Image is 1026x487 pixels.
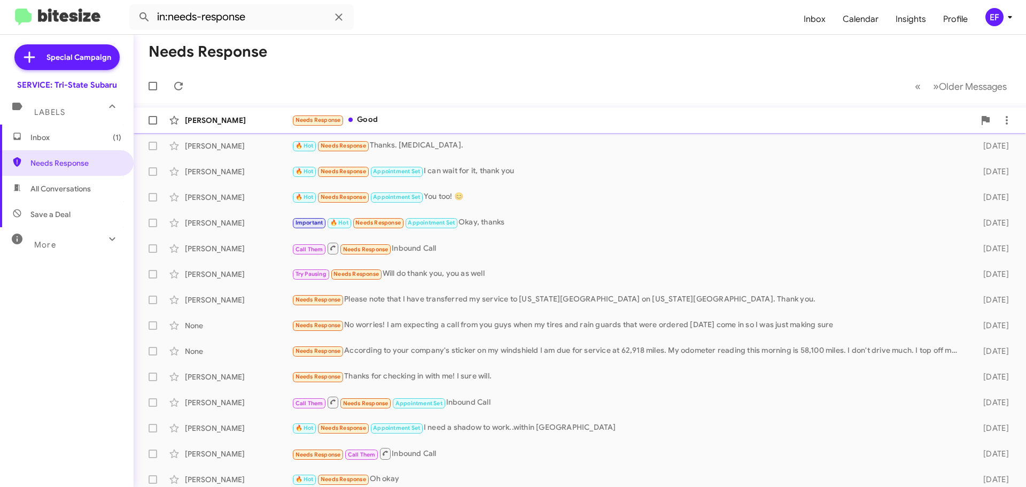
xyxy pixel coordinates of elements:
[296,373,341,380] span: Needs Response
[185,141,292,151] div: [PERSON_NAME]
[908,75,927,97] button: Previous
[296,270,327,277] span: Try Pausing
[296,451,341,458] span: Needs Response
[185,449,292,459] div: [PERSON_NAME]
[296,424,314,431] span: 🔥 Hot
[966,474,1017,485] div: [DATE]
[292,345,966,357] div: According to your company's sticker on my windshield I am due for service at 62,918 miles. My odo...
[296,296,341,303] span: Needs Response
[333,270,379,277] span: Needs Response
[296,117,341,123] span: Needs Response
[966,295,1017,305] div: [DATE]
[966,397,1017,408] div: [DATE]
[966,166,1017,177] div: [DATE]
[30,209,71,220] span: Save a Deal
[292,319,966,331] div: No worries! I am expecting a call from you guys when my tires and rain guards that were ordered [...
[185,423,292,434] div: [PERSON_NAME]
[966,320,1017,331] div: [DATE]
[292,396,966,409] div: Inbound Call
[927,75,1013,97] button: Next
[373,424,420,431] span: Appointment Set
[185,295,292,305] div: [PERSON_NAME]
[292,114,975,126] div: Good
[292,217,966,229] div: Okay, thanks
[185,243,292,254] div: [PERSON_NAME]
[296,322,341,329] span: Needs Response
[887,4,935,35] a: Insights
[834,4,887,35] a: Calendar
[296,219,323,226] span: Important
[185,218,292,228] div: [PERSON_NAME]
[185,166,292,177] div: [PERSON_NAME]
[915,80,921,93] span: «
[933,80,939,93] span: »
[296,400,323,407] span: Call Them
[34,107,65,117] span: Labels
[292,268,966,280] div: Will do thank you, you as well
[296,476,314,483] span: 🔥 Hot
[185,346,292,357] div: None
[292,140,966,152] div: Thanks. [MEDICAL_DATA].
[966,243,1017,254] div: [DATE]
[909,75,1013,97] nav: Page navigation example
[321,194,366,200] span: Needs Response
[795,4,834,35] a: Inbox
[149,43,267,60] h1: Needs Response
[46,52,111,63] span: Special Campaign
[292,422,966,434] div: I need a shadow to work..within [GEOGRAPHIC_DATA]
[296,347,341,354] span: Needs Response
[935,4,976,35] a: Profile
[292,242,966,255] div: Inbound Call
[292,447,966,460] div: Inbound Call
[129,4,354,30] input: Search
[373,168,420,175] span: Appointment Set
[292,473,966,485] div: Oh okay
[966,372,1017,382] div: [DATE]
[296,142,314,149] span: 🔥 Hot
[966,141,1017,151] div: [DATE]
[321,168,366,175] span: Needs Response
[408,219,455,226] span: Appointment Set
[113,132,121,143] span: (1)
[14,44,120,70] a: Special Campaign
[296,194,314,200] span: 🔥 Hot
[939,81,1007,92] span: Older Messages
[373,194,420,200] span: Appointment Set
[321,142,366,149] span: Needs Response
[321,476,366,483] span: Needs Response
[30,158,121,168] span: Needs Response
[321,424,366,431] span: Needs Response
[355,219,401,226] span: Needs Response
[292,165,966,177] div: I can wait for it, thank you
[17,80,117,90] div: SERVICE: Tri-State Subaru
[292,370,966,383] div: Thanks for checking in with me! I sure will.
[185,192,292,203] div: [PERSON_NAME]
[185,397,292,408] div: [PERSON_NAME]
[343,246,388,253] span: Needs Response
[185,115,292,126] div: [PERSON_NAME]
[976,8,1014,26] button: EF
[292,191,966,203] div: You too! 😊
[185,269,292,280] div: [PERSON_NAME]
[966,192,1017,203] div: [DATE]
[966,218,1017,228] div: [DATE]
[395,400,442,407] span: Appointment Set
[966,449,1017,459] div: [DATE]
[296,246,323,253] span: Call Them
[296,168,314,175] span: 🔥 Hot
[343,400,388,407] span: Needs Response
[185,474,292,485] div: [PERSON_NAME]
[34,240,56,250] span: More
[966,269,1017,280] div: [DATE]
[985,8,1004,26] div: EF
[30,183,91,194] span: All Conversations
[292,293,966,306] div: Please note that I have transferred my service to [US_STATE][GEOGRAPHIC_DATA] on [US_STATE][GEOGR...
[30,132,121,143] span: Inbox
[330,219,348,226] span: 🔥 Hot
[966,346,1017,357] div: [DATE]
[185,320,292,331] div: None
